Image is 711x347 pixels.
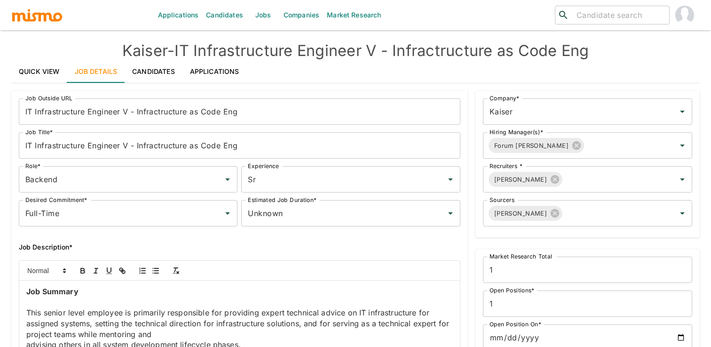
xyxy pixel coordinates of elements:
strong: Job Summary [26,287,79,296]
p: This senior level employee is primarily responsible for providing expert technical advice on IT i... [26,307,453,339]
button: Open [676,207,689,220]
label: Open Position On* [490,320,541,328]
label: Open Positions* [490,286,535,294]
div: [PERSON_NAME] [489,206,563,221]
label: Desired Commitment* [25,196,87,204]
a: Applications [182,60,247,83]
label: Market Research Total [490,252,552,260]
img: logo [11,8,63,22]
input: Candidate search [573,8,665,22]
label: Company* [490,94,519,102]
button: Open [221,207,234,220]
button: Open [444,207,457,220]
h6: Job Description* [19,242,460,253]
h4: Kaiser - IT Infrastructure Engineer V - Infractructure as Code Eng [11,41,700,60]
button: Open [676,173,689,186]
button: Open [676,105,689,118]
span: Forum [PERSON_NAME] [489,140,574,151]
label: Sourcers [490,196,514,204]
div: [PERSON_NAME] [489,172,563,187]
label: Estimated Job Duration* [248,196,316,204]
label: Hiring Manager(s)* [490,128,543,136]
button: Open [444,173,457,186]
a: Quick View [11,60,67,83]
a: Job Details [67,60,125,83]
label: Recruiters * [490,162,522,170]
button: Open [221,173,234,186]
label: Role* [25,162,40,170]
button: Open [676,139,689,152]
label: Job Outside URL [25,94,72,102]
label: Experience [248,162,279,170]
label: Job Title* [25,128,53,136]
div: Forum [PERSON_NAME] [489,138,584,153]
span: [PERSON_NAME] [489,208,553,219]
img: Gabriel Hernandez [675,6,694,24]
span: [PERSON_NAME] [489,174,553,185]
a: Candidates [125,60,182,83]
